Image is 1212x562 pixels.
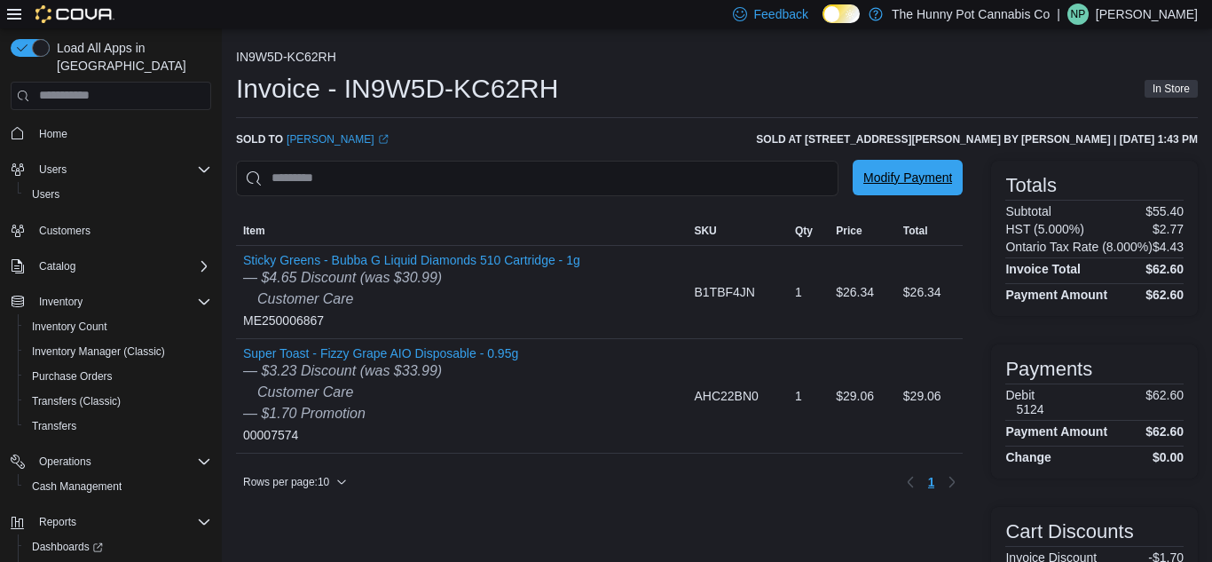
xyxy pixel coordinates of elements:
nav: Pagination for table: MemoryTable from EuiInMemoryTable [900,468,964,496]
h4: Payment Amount [1005,424,1107,439]
div: — $1.70 Promotion [243,403,518,424]
span: Inventory [39,295,83,309]
button: Rows per page:10 [236,471,354,493]
span: Transfers [32,419,76,433]
button: Inventory [4,289,218,314]
span: Inventory [32,291,211,313]
h3: Totals [1005,175,1056,196]
a: Inventory Manager (Classic) [25,341,172,362]
span: Dashboards [25,536,211,558]
div: Nick Parks [1067,4,1089,25]
button: Inventory Count [18,314,218,339]
span: Purchase Orders [25,366,211,387]
span: Purchase Orders [32,369,113,384]
a: Dashboards [18,534,218,559]
span: Rows per page : 10 [243,475,329,489]
h6: Sold at [STREET_ADDRESS][PERSON_NAME] by [PERSON_NAME] | [DATE] 1:43 PM [756,132,1198,146]
button: Page 1 of 1 [921,468,942,496]
button: Price [829,217,896,245]
ul: Pagination for table: MemoryTable from EuiInMemoryTable [921,468,942,496]
button: Inventory Manager (Classic) [18,339,218,364]
div: $26.34 [829,274,896,310]
span: SKU [694,224,716,238]
button: Cash Management [18,474,218,499]
h3: Payments [1005,359,1092,380]
button: Operations [4,449,218,474]
span: AHC22BN0 [694,385,758,407]
h4: $0.00 [1153,450,1184,464]
button: Users [4,157,218,182]
div: $26.34 [896,274,964,310]
h3: Cart Discounts [1005,521,1133,542]
p: $55.40 [1145,204,1184,218]
span: Cash Management [25,476,211,497]
a: [PERSON_NAME]External link [287,132,389,146]
span: B1TBF4JN [694,281,754,303]
i: Customer Care [257,291,353,306]
span: Transfers [25,416,211,437]
span: Qty [795,224,813,238]
button: Catalog [32,256,83,277]
a: Cash Management [25,476,129,497]
span: Users [32,159,211,180]
span: Transfers (Classic) [32,394,121,408]
svg: External link [378,134,389,145]
a: Transfers (Classic) [25,391,128,412]
button: Qty [788,217,829,245]
span: Users [39,162,67,177]
span: Reports [39,515,76,529]
a: Home [32,123,75,145]
span: 1 [928,473,935,491]
span: Catalog [39,259,75,273]
p: | [1057,4,1060,25]
button: Total [896,217,964,245]
span: In Store [1153,81,1190,97]
button: Purchase Orders [18,364,218,389]
span: Item [243,224,265,238]
nav: An example of EuiBreadcrumbs [236,50,1198,67]
button: Catalog [4,254,218,279]
div: $29.06 [896,378,964,414]
span: Users [32,187,59,202]
h6: 5124 [1016,402,1043,416]
p: $62.60 [1145,388,1184,416]
h1: Invoice - IN9W5D-KC62RH [236,71,558,107]
p: $4.43 [1153,240,1184,254]
a: Customers [32,220,98,241]
span: Cash Management [32,479,122,494]
div: $29.06 [829,378,896,414]
a: Transfers [25,416,83,437]
div: 00007574 [243,346,518,446]
div: — $3.23 Discount (was $33.99) [243,360,518,382]
span: NP [1071,4,1086,25]
div: — $4.65 Discount (was $30.99) [243,267,580,289]
button: Users [32,159,74,180]
span: Operations [39,455,91,469]
button: Transfers (Classic) [18,389,218,414]
span: Dashboards [32,540,103,554]
button: Home [4,121,218,146]
span: Customers [32,219,211,241]
h6: Ontario Tax Rate (8.000%) [1005,240,1153,254]
button: Reports [4,510,218,534]
div: 1 [788,274,829,310]
button: Operations [32,451,98,472]
a: Purchase Orders [25,366,120,387]
button: Previous page [900,471,921,493]
button: Reports [32,511,83,533]
span: In Store [1145,80,1198,98]
h4: $62.60 [1145,424,1184,439]
span: Users [25,184,211,205]
p: The Hunny Pot Cannabis Co [892,4,1050,25]
span: Customers [39,224,91,238]
span: Home [39,127,67,141]
h4: Invoice Total [1005,262,1081,276]
button: Sticky Greens - Bubba G Liquid Diamonds 510 Cartridge - 1g [243,253,580,267]
div: ME250006867 [243,253,580,331]
button: Next page [941,471,963,493]
button: SKU [687,217,788,245]
h4: $62.60 [1145,262,1184,276]
div: 1 [788,378,829,414]
span: Inventory Count [32,320,107,334]
h6: Debit [1005,388,1043,402]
